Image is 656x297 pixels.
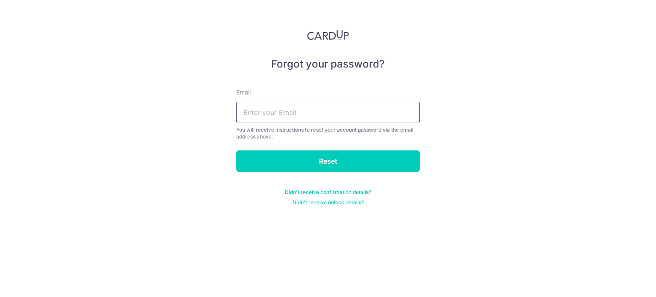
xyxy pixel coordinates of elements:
[236,102,420,123] input: Enter your Email
[236,88,251,97] label: Email
[285,189,371,196] a: Didn't receive confirmation details?
[236,126,420,140] div: You will receive instructions to reset your account password via the email address above.
[236,57,420,71] h5: Forgot your password?
[307,30,349,40] img: CardUp Logo
[236,150,420,172] input: Reset
[293,199,364,206] a: Didn't receive unlock details?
